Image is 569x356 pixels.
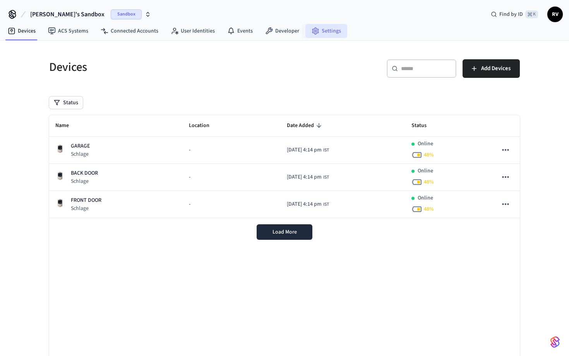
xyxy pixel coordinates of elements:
span: - [189,173,190,181]
span: 48 % [424,178,434,186]
img: SeamLogoGradient.69752ec5.svg [550,336,560,348]
p: FRONT DOOR [71,196,101,205]
span: 48 % [424,151,434,159]
div: Asia/Calcutta [287,200,329,208]
span: IST [323,201,329,208]
span: 48 % [424,205,434,213]
a: Developer [259,24,305,38]
button: Status [49,96,83,109]
p: Online [418,140,433,148]
p: Schlage [71,150,90,158]
div: Find by ID⌘ K [485,7,544,21]
table: sticky table [49,115,520,218]
span: Name [55,120,79,132]
p: Schlage [71,205,101,212]
img: Schlage Sense Smart Deadbolt with Camelot Trim, Front [55,144,65,153]
span: [DATE] 4:14 pm [287,200,322,208]
span: [DATE] 4:14 pm [287,173,322,181]
div: Asia/Calcutta [287,173,329,181]
img: Schlage Sense Smart Deadbolt with Camelot Trim, Front [55,171,65,181]
h5: Devices [49,59,280,75]
span: IST [323,174,329,181]
span: Location [189,120,219,132]
span: - [189,200,190,208]
img: Schlage Sense Smart Deadbolt with Camelot Trim, Front [55,198,65,208]
span: [PERSON_NAME]'s Sandbox [30,10,105,19]
p: Online [418,194,433,202]
p: GARAGE [71,142,90,150]
a: Events [221,24,259,38]
span: - [189,146,190,154]
span: Find by ID [499,10,523,18]
span: RV [548,7,562,21]
span: Date Added [287,120,324,132]
p: Online [418,167,433,175]
button: RV [547,7,563,22]
a: Connected Accounts [94,24,165,38]
a: User Identities [165,24,221,38]
button: Load More [257,224,312,240]
a: Devices [2,24,42,38]
span: ⌘ K [525,10,538,18]
a: ACS Systems [42,24,94,38]
a: Settings [305,24,347,38]
button: Add Devices [463,59,520,78]
span: Sandbox [111,9,142,19]
span: Status [411,120,437,132]
span: Add Devices [481,64,511,74]
span: [DATE] 4:14 pm [287,146,322,154]
span: IST [323,147,329,154]
span: Load More [273,228,297,236]
p: BACK DOOR [71,169,98,177]
div: Asia/Calcutta [287,146,329,154]
p: Schlage [71,177,98,185]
